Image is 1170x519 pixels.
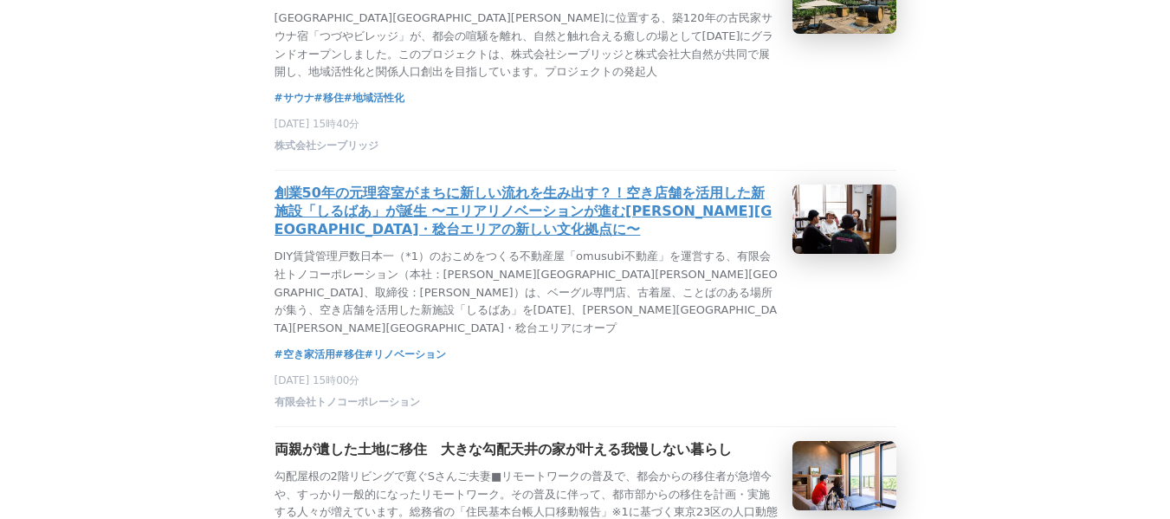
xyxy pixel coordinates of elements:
span: 有限会社トノコーポレーション [275,395,420,410]
span: 株式会社シーブリッジ [275,139,378,153]
a: #リノベーション [365,346,446,363]
h3: 両親が遺した土地に移住 大きな勾配天井の家が叶える我慢しない暮らし [275,441,732,459]
p: [DATE] 15時40分 [275,117,896,132]
a: #サウナ [275,89,314,107]
a: 株式会社シーブリッジ [275,144,378,156]
h3: 創業50年の元理容室がまちに新しい流れを生み出す？！空き店舗を活用した新施設「しるばあ」が誕生 〜エリアリノベーションが進む[PERSON_NAME][GEOGRAPHIC_DATA]・稔台エリ... [275,185,779,239]
p: DIY賃貸管理戸数日本一（*1）のおこめをつくる不動産屋「omusubi不動産」を運営する、有限会社トノコーポレーション（本社：[PERSON_NAME][GEOGRAPHIC_DATA][PE... [275,248,779,338]
a: #地域活性化 [344,89,404,107]
a: #移住 [314,89,344,107]
p: [DATE] 15時00分 [275,373,896,388]
p: [GEOGRAPHIC_DATA][GEOGRAPHIC_DATA][PERSON_NAME]に位置する、築120年の古民家サウナ宿「つづやビレッジ」が、都会の喧騒を離れ、自然と触れ合える癒しの... [275,10,779,81]
a: 有限会社トノコーポレーション [275,400,420,412]
a: #空き家活用 [275,346,335,363]
a: #移住 [335,346,365,363]
a: 創業50年の元理容室がまちに新しい流れを生み出す？！空き店舗を活用した新施設「しるばあ」が誕生 〜エリアリノベーションが進む[PERSON_NAME][GEOGRAPHIC_DATA]・稔台エリ... [275,185,896,338]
